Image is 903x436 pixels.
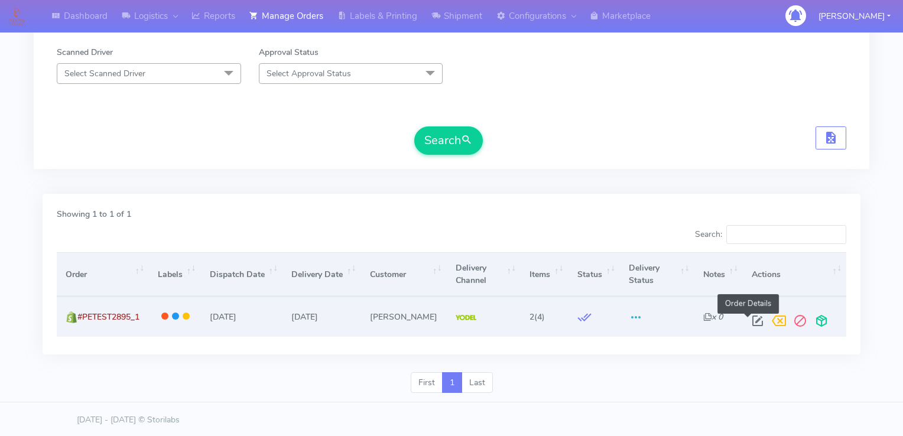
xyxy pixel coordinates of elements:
input: Search: [726,225,846,244]
th: Actions: activate to sort column ascending [743,252,846,297]
button: Search [414,126,483,155]
img: Yodel [456,315,476,321]
a: 1 [442,372,462,393]
th: Notes: activate to sort column ascending [694,252,743,297]
span: Select Approval Status [267,68,351,79]
i: x 0 [703,311,723,323]
span: 2 [530,311,534,323]
th: Delivery Status: activate to sort column ascending [620,252,694,297]
th: Order: activate to sort column ascending [57,252,149,297]
button: [PERSON_NAME] [810,4,899,28]
th: Status: activate to sort column ascending [568,252,619,297]
span: Select Scanned Driver [64,68,145,79]
label: Scanned Driver [57,46,113,58]
span: (4) [530,311,545,323]
td: [PERSON_NAME] [361,297,447,336]
th: Items: activate to sort column ascending [521,252,568,297]
th: Dispatch Date: activate to sort column ascending [200,252,282,297]
label: Approval Status [259,46,319,58]
th: Delivery Channel: activate to sort column ascending [446,252,521,297]
th: Delivery Date: activate to sort column ascending [282,252,361,297]
label: Showing 1 to 1 of 1 [57,208,131,220]
td: [DATE] [200,297,282,336]
th: Customer: activate to sort column ascending [361,252,447,297]
label: Search: [695,225,846,244]
span: #PETEST2895_1 [77,311,139,323]
img: shopify.png [66,311,77,323]
td: [DATE] [282,297,361,336]
th: Labels: activate to sort column ascending [149,252,200,297]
